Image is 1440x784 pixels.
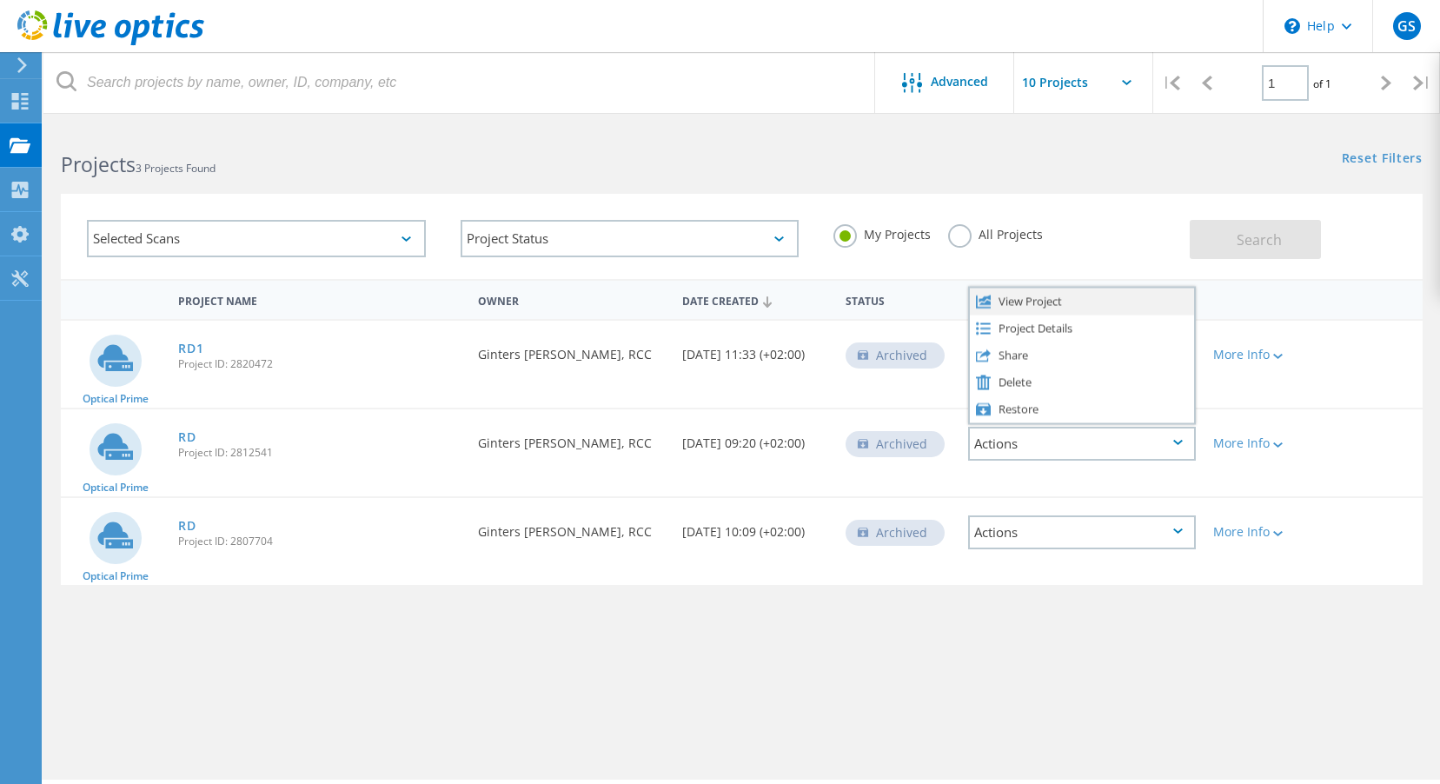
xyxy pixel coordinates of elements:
[83,482,149,493] span: Optical Prime
[846,342,945,369] div: Archived
[833,224,931,241] label: My Projects
[178,431,196,443] a: RD
[1284,18,1300,34] svg: \n
[970,395,1194,422] div: Restore
[169,283,469,316] div: Project Name
[1153,52,1189,114] div: |
[17,37,204,49] a: Live Optics Dashboard
[178,359,461,369] span: Project ID: 2820472
[1313,76,1331,91] span: of 1
[178,448,461,458] span: Project ID: 2812541
[43,52,876,113] input: Search projects by name, owner, ID, company, etc
[136,161,216,176] span: 3 Projects Found
[970,369,1194,395] div: Delete
[178,342,203,355] a: RD1
[469,498,674,555] div: Ginters [PERSON_NAME], RCC
[970,288,1194,315] div: View Project
[674,283,837,316] div: Date Created
[674,321,837,378] div: [DATE] 11:33 (+02:00)
[1342,152,1423,167] a: Reset Filters
[83,394,149,404] span: Optical Prime
[87,220,426,257] div: Selected Scans
[970,315,1194,342] div: Project Details
[1190,220,1321,259] button: Search
[469,409,674,467] div: Ginters [PERSON_NAME], RCC
[469,321,674,378] div: Ginters [PERSON_NAME], RCC
[970,342,1194,369] div: Share
[968,515,1196,549] div: Actions
[61,150,136,178] b: Projects
[1213,526,1304,538] div: More Info
[83,571,149,581] span: Optical Prime
[178,536,461,547] span: Project ID: 2807704
[1213,349,1304,361] div: More Info
[846,520,945,546] div: Archived
[469,283,674,316] div: Owner
[178,520,196,532] a: RD
[837,283,959,316] div: Status
[1397,19,1416,33] span: GS
[968,427,1196,461] div: Actions
[674,409,837,467] div: [DATE] 09:20 (+02:00)
[461,220,800,257] div: Project Status
[931,76,988,88] span: Advanced
[959,283,1204,316] div: Actions
[1213,437,1304,449] div: More Info
[1237,230,1282,249] span: Search
[846,431,945,457] div: Archived
[948,224,1043,241] label: All Projects
[674,498,837,555] div: [DATE] 10:09 (+02:00)
[1404,52,1440,114] div: |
